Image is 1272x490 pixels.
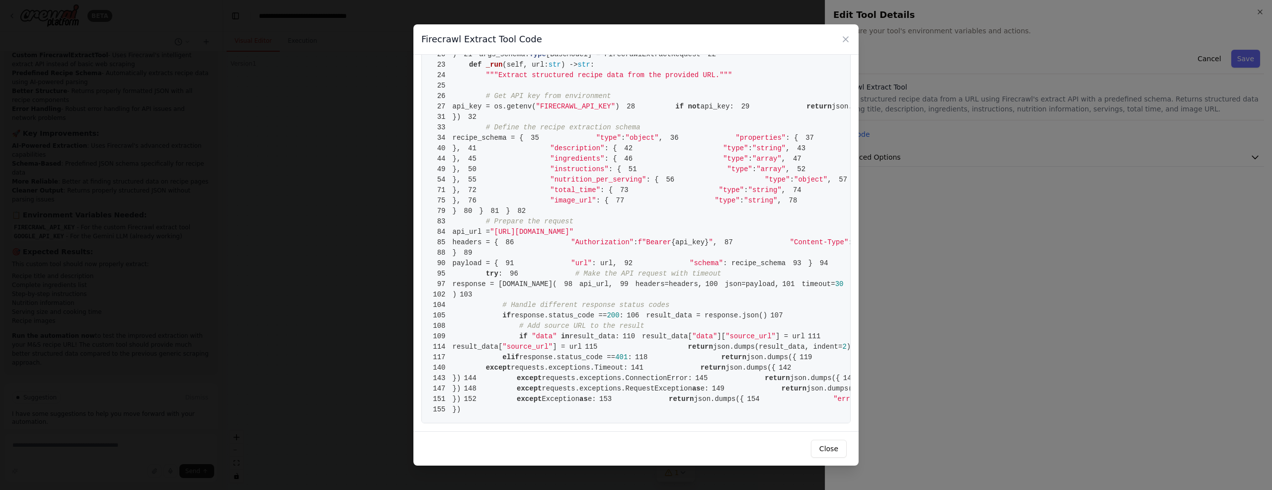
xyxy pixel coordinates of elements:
button: Close [811,440,847,458]
span: 141 [628,363,650,373]
span: return [721,353,746,361]
span: "properties" [735,134,786,142]
span: }) [430,113,461,121]
span: 98 [557,279,580,290]
span: 72 [461,185,483,196]
span: 104 [430,300,453,310]
span: : [752,165,756,173]
span: # Make the API request with timeout [575,270,721,278]
span: api_key = os.getenv( [453,102,536,110]
span: result_data[ [453,343,503,351]
span: 34 [430,133,453,143]
span: 145 [692,373,715,384]
span: try [486,270,498,278]
span: 142 [776,363,798,373]
span: result_data = response.json() [624,311,767,319]
span: payload = { [430,259,498,267]
span: 90 [430,258,453,269]
span: 95 [430,269,453,279]
span: 42 [617,143,640,154]
span: 99 [613,279,636,290]
span: "string" [744,196,777,204]
span: # Handle different response status codes [502,301,669,309]
span: return [765,374,790,382]
span: "type" [596,134,621,142]
span: }) [430,385,461,392]
span: , [786,144,790,152]
span: 43 [790,143,813,154]
span: 78 [782,196,804,206]
span: : { [604,144,617,152]
span: "Content-Type" [790,238,849,246]
span: 41 [461,143,483,154]
span: }, [430,176,461,184]
span: 97 [430,279,453,290]
span: , [777,196,781,204]
span: : [748,155,752,163]
span: 49 [430,164,453,175]
span: 24 [430,70,453,81]
span: 110 [620,331,642,342]
span: 91 [498,258,521,269]
span: 155 [430,404,453,415]
span: }) [430,405,461,413]
span: ) [615,102,619,110]
span: 88 [430,248,453,258]
span: # Add source URL to the result [519,322,644,330]
span: 108 [430,321,453,331]
span: api_key: [701,102,734,110]
span: } [483,207,510,215]
span: "FIRECRAWL_API_KEY" [536,102,616,110]
span: headers=headers, [613,280,702,288]
span: : [498,270,502,278]
span: json.dumps({ [746,353,796,361]
span: : [848,238,852,246]
span: return [688,343,713,351]
span: }) [430,374,461,382]
span: "object" [794,176,827,184]
h3: Firecrawl Extract Tool Code [421,32,542,46]
span: 118 [632,352,655,363]
span: : [621,134,625,142]
span: 143 [430,373,453,384]
span: 74 [786,185,808,196]
span: : [634,238,637,246]
span: "type" [719,186,744,194]
span: "nutrition_per_serving" [550,176,646,184]
span: "schema" [690,259,723,267]
span: elif [502,353,519,361]
span: 83 [430,216,453,227]
span: "array" [752,155,782,163]
span: 200 [607,311,619,319]
span: : { [604,155,617,163]
span: if [675,102,684,110]
span: ) [847,343,851,351]
span: 107 [767,310,790,321]
span: "Authorization" [571,238,634,246]
span: , [786,165,790,173]
span: api_url = [453,228,490,236]
span: } [430,207,457,215]
span: requests.exceptions.ConnectionError: [542,374,692,382]
span: response.status_code == [511,311,607,319]
span: 81 [483,206,506,216]
span: json.dumps(result_data, indent= [713,343,842,351]
span: 154 [744,394,767,404]
span: "instructions" [550,165,609,173]
span: 44 [430,154,453,164]
span: 80 [457,206,479,216]
span: : { [596,196,609,204]
span: "string" [748,186,782,194]
span: 29 [734,101,757,112]
span: response = [DOMAIN_NAME]( [430,280,557,288]
span: 33 [430,122,453,133]
span: }, [430,144,461,152]
span: result_data: [569,332,620,340]
span: : { [609,165,621,173]
span: str [549,61,561,69]
span: 87 [717,237,740,248]
span: json.dumps({ [832,102,882,110]
span: "description" [550,144,604,152]
span: }, [430,165,461,173]
span: }, [430,155,461,163]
